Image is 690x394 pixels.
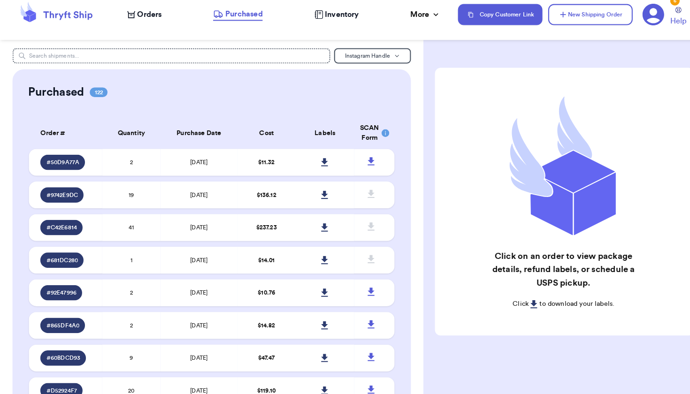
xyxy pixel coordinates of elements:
button: Instagram Handle [327,56,402,71]
span: 41 [126,228,131,234]
span: $ 14.82 [252,324,269,330]
span: Purchased [220,17,257,28]
span: # 9742E9DC [45,196,76,203]
a: Inventory [307,17,351,29]
span: [DATE] [186,228,203,234]
a: Orders [124,17,158,29]
th: Order # [28,123,100,154]
th: Cost [232,123,289,154]
h2: Purchased [27,91,82,106]
span: [DATE] [186,165,203,170]
span: Inventory [318,17,351,29]
span: Help [655,23,671,35]
a: Help [655,15,671,35]
span: [DATE] [186,260,203,266]
span: [DATE] [186,292,203,298]
span: # C42E6814 [45,227,75,235]
div: 6 [655,5,665,14]
span: 19 [126,197,131,202]
p: Click to download your labels. [480,301,622,311]
span: $ 10.76 [252,292,269,298]
span: $ 237.23 [251,228,271,234]
h2: Click on an order to view package details, refund labels, or schedule a USPS pickup. [480,252,622,292]
span: Orders [134,17,158,29]
button: New Shipping Order [536,13,619,33]
span: Instagram Handle [337,61,382,66]
th: Purchase Date [157,123,232,154]
span: 9 [127,356,130,362]
span: # 60BDCD93 [45,355,78,363]
span: $ 47.47 [253,356,269,362]
span: # 865DF4A0 [45,323,77,331]
span: [DATE] [186,356,203,362]
div: SCAN Form [352,129,375,149]
span: 20 [125,388,131,394]
th: Labels [289,123,346,154]
div: More [401,17,431,29]
span: 2 [127,165,130,170]
span: 1 [128,260,130,266]
span: [DATE] [186,324,203,330]
span: [DATE] [186,388,203,394]
span: # 92E47996 [45,291,75,299]
th: Quantity [100,123,157,154]
a: Purchased [208,17,257,29]
span: [DATE] [186,197,203,202]
span: # 50D9A77A [45,164,77,171]
span: 122 [88,94,105,104]
span: $ 11.32 [253,165,269,170]
span: # 681DC280 [45,259,76,267]
span: $ 14.01 [253,260,269,266]
span: $ 119.10 [252,388,270,394]
span: 2 [127,292,130,298]
a: 6 [628,12,650,34]
button: Copy Customer Link [448,13,530,33]
span: $ 136.12 [251,197,270,202]
span: 2 [127,324,130,330]
input: Search shipments... [12,56,322,71]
